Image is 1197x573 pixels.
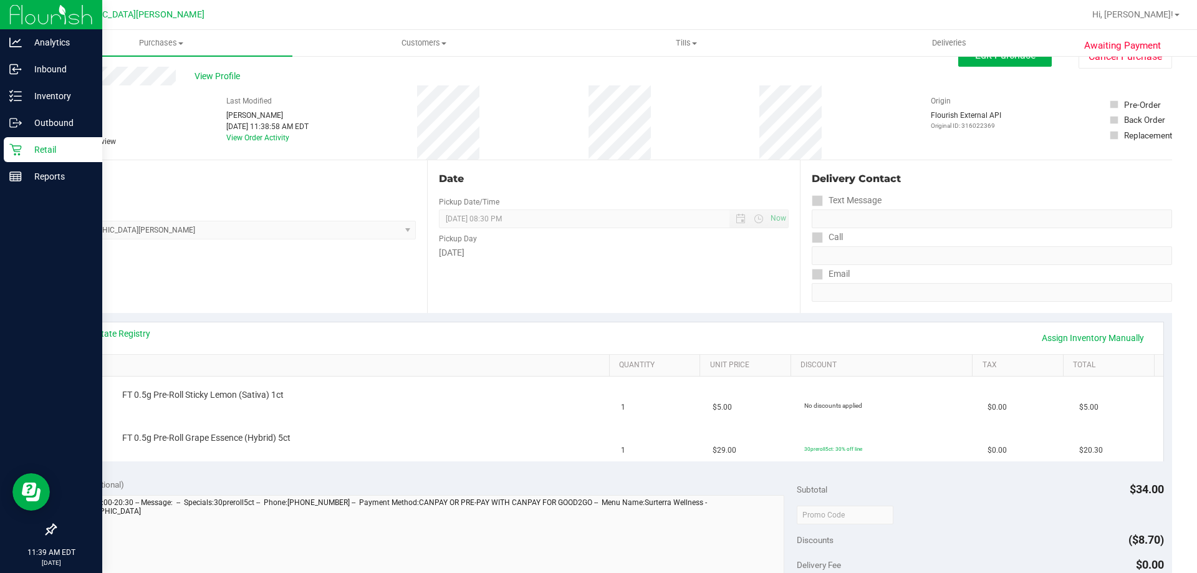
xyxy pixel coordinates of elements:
span: ($8.70) [1128,533,1164,546]
input: Format: (999) 999-9999 [812,246,1172,265]
inline-svg: Inbound [9,63,22,75]
div: Flourish External API [931,110,1001,130]
span: 1 [621,402,625,413]
a: Deliveries [818,30,1080,56]
label: Text Message [812,191,882,209]
span: View Profile [195,70,244,83]
span: [GEOGRAPHIC_DATA][PERSON_NAME] [50,9,204,20]
a: SKU [74,360,604,370]
span: 1 [621,445,625,456]
label: Last Modified [226,95,272,107]
a: View Order Activity [226,133,289,142]
span: $0.00 [988,402,1007,413]
span: 30preroll5ct: 30% off line [804,446,862,452]
span: Subtotal [797,484,827,494]
p: 11:39 AM EDT [6,547,97,558]
label: Call [812,228,843,246]
a: Customers [292,30,555,56]
a: Assign Inventory Manually [1034,327,1152,349]
input: Promo Code [797,506,893,524]
span: FT 0.5g Pre-Roll Sticky Lemon (Sativa) 1ct [122,389,284,401]
label: Pickup Day [439,233,477,244]
span: $5.00 [1079,402,1098,413]
span: $0.00 [1136,558,1164,571]
span: Hi, [PERSON_NAME]! [1092,9,1173,19]
a: Purchases [30,30,292,56]
div: Replacement [1124,129,1172,142]
p: Reports [22,169,97,184]
span: Customers [293,37,554,49]
span: $29.00 [713,445,736,456]
p: Outbound [22,115,97,130]
p: Inventory [22,89,97,104]
span: No discounts applied [804,402,862,409]
p: Retail [22,142,97,157]
span: $5.00 [713,402,732,413]
inline-svg: Outbound [9,117,22,129]
span: Tills [555,37,817,49]
p: Analytics [22,35,97,50]
p: Original ID: 316022369 [931,121,1001,130]
input: Format: (999) 999-9999 [812,209,1172,228]
p: [DATE] [6,558,97,567]
iframe: Resource center [12,473,50,511]
div: [DATE] [439,246,788,259]
inline-svg: Analytics [9,36,22,49]
label: Email [812,265,850,283]
span: Delivery Fee [797,560,841,570]
div: [DATE] 11:38:58 AM EDT [226,121,309,132]
span: FT 0.5g Pre-Roll Grape Essence (Hybrid) 5ct [122,432,291,444]
a: Tills [555,30,817,56]
a: Tax [983,360,1059,370]
div: Delivery Contact [812,171,1172,186]
a: Unit Price [710,360,786,370]
span: Deliveries [915,37,983,49]
span: Discounts [797,529,834,551]
a: View State Registry [75,327,150,340]
p: Inbound [22,62,97,77]
label: Pickup Date/Time [439,196,499,208]
span: $34.00 [1130,483,1164,496]
a: Discount [800,360,968,370]
div: Location [55,171,416,186]
span: $0.00 [988,445,1007,456]
div: Pre-Order [1124,99,1161,111]
label: Origin [931,95,951,107]
div: [PERSON_NAME] [226,110,309,121]
inline-svg: Inventory [9,90,22,102]
a: Quantity [619,360,695,370]
inline-svg: Reports [9,170,22,183]
inline-svg: Retail [9,143,22,156]
span: Awaiting Payment [1084,39,1161,53]
div: Back Order [1124,113,1165,126]
div: Date [439,171,788,186]
a: Total [1073,360,1149,370]
span: $20.30 [1079,445,1103,456]
span: Purchases [30,37,292,49]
